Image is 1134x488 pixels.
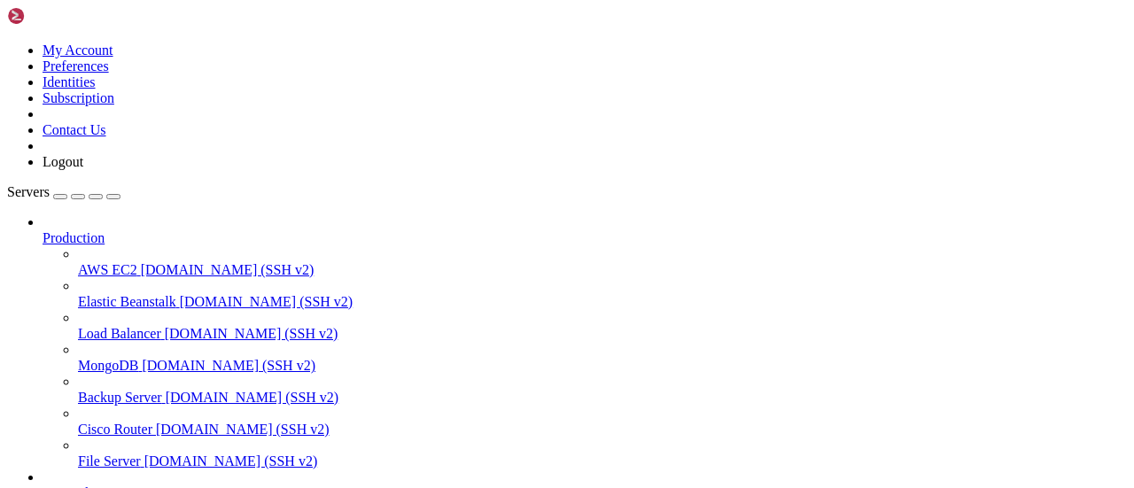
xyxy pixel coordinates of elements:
[141,262,315,277] span: [DOMAIN_NAME] (SSH v2)
[78,294,176,309] span: Elastic Beanstalk
[78,326,161,341] span: Load Balancer
[78,406,1127,438] li: Cisco Router [DOMAIN_NAME] (SSH v2)
[78,374,1127,406] li: Backup Server [DOMAIN_NAME] (SSH v2)
[43,74,96,89] a: Identities
[78,262,137,277] span: AWS EC2
[142,358,315,373] span: [DOMAIN_NAME] (SSH v2)
[78,326,1127,342] a: Load Balancer [DOMAIN_NAME] (SSH v2)
[43,58,109,74] a: Preferences
[78,438,1127,469] li: File Server [DOMAIN_NAME] (SSH v2)
[7,7,109,25] img: Shellngn
[43,230,1127,246] a: Production
[43,230,105,245] span: Production
[180,294,353,309] span: [DOMAIN_NAME] (SSH v2)
[43,122,106,137] a: Contact Us
[78,262,1127,278] a: AWS EC2 [DOMAIN_NAME] (SSH v2)
[166,390,339,405] span: [DOMAIN_NAME] (SSH v2)
[7,184,120,199] a: Servers
[7,184,50,199] span: Servers
[78,278,1127,310] li: Elastic Beanstalk [DOMAIN_NAME] (SSH v2)
[43,154,83,169] a: Logout
[78,310,1127,342] li: Load Balancer [DOMAIN_NAME] (SSH v2)
[144,453,318,469] span: [DOMAIN_NAME] (SSH v2)
[78,453,1127,469] a: File Server [DOMAIN_NAME] (SSH v2)
[43,43,113,58] a: My Account
[156,422,330,437] span: [DOMAIN_NAME] (SSH v2)
[78,358,138,373] span: MongoDB
[78,422,1127,438] a: Cisco Router [DOMAIN_NAME] (SSH v2)
[78,358,1127,374] a: MongoDB [DOMAIN_NAME] (SSH v2)
[78,390,1127,406] a: Backup Server [DOMAIN_NAME] (SSH v2)
[78,246,1127,278] li: AWS EC2 [DOMAIN_NAME] (SSH v2)
[78,453,141,469] span: File Server
[78,390,162,405] span: Backup Server
[78,342,1127,374] li: MongoDB [DOMAIN_NAME] (SSH v2)
[165,326,338,341] span: [DOMAIN_NAME] (SSH v2)
[78,294,1127,310] a: Elastic Beanstalk [DOMAIN_NAME] (SSH v2)
[78,422,152,437] span: Cisco Router
[43,214,1127,469] li: Production
[43,90,114,105] a: Subscription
